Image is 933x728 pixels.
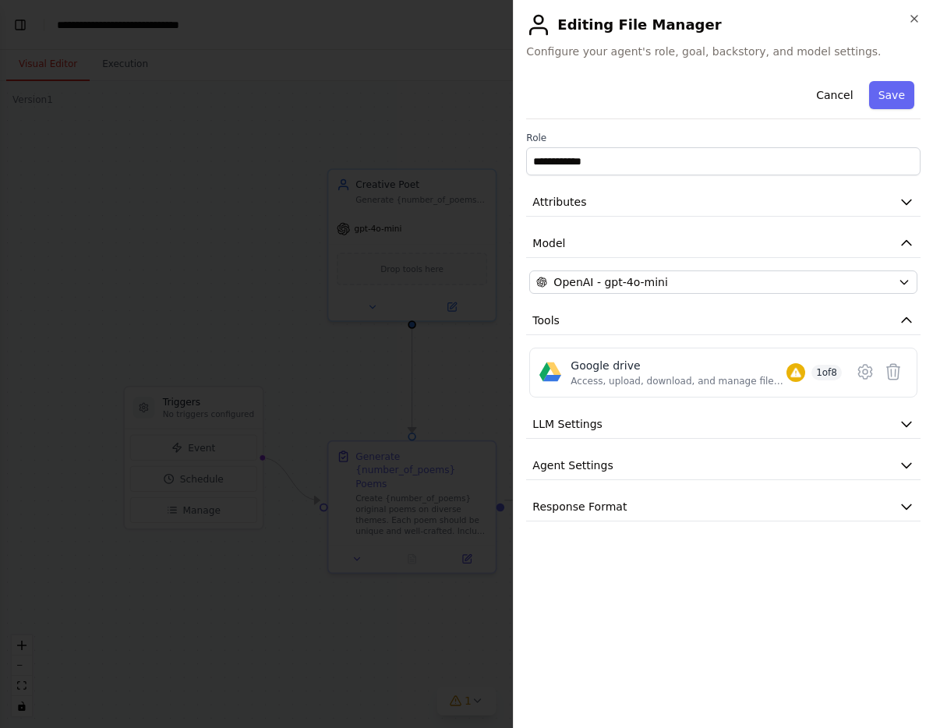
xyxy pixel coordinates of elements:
button: Agent Settings [526,451,921,480]
div: Google drive [571,358,786,373]
span: 1 of 8 [811,365,842,380]
button: Tools [526,306,921,335]
button: LLM Settings [526,410,921,439]
button: Save [869,81,914,109]
span: Tools [532,313,560,328]
button: Response Format [526,493,921,521]
button: Model [526,229,921,258]
span: Agent Settings [532,458,613,473]
img: Google drive [539,361,561,383]
span: OpenAI - gpt-4o-mini [553,274,667,290]
button: OpenAI - gpt-4o-mini [529,270,917,294]
h2: Editing File Manager [526,12,921,37]
button: Attributes [526,188,921,217]
div: Access, upload, download, and manage files and folders in Google Drive. [571,375,786,387]
label: Role [526,132,921,144]
span: Model [532,235,565,251]
button: Cancel [807,81,862,109]
button: Configure tool [851,358,879,386]
span: LLM Settings [532,416,603,432]
span: Configure your agent's role, goal, backstory, and model settings. [526,44,921,59]
span: Response Format [532,499,627,514]
span: Attributes [532,194,586,210]
button: Delete tool [879,358,907,386]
